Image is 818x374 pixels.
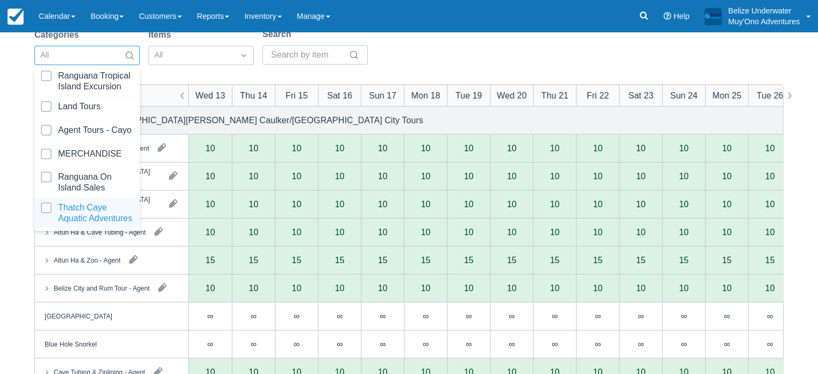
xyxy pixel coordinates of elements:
[318,330,361,358] div: ∞
[628,89,653,102] div: Sat 23
[456,89,482,102] div: Tue 19
[550,200,560,208] div: 10
[724,312,730,320] div: ∞
[767,340,773,348] div: ∞
[249,172,259,180] div: 10
[335,256,345,264] div: 15
[249,284,259,292] div: 10
[205,200,215,208] div: 10
[638,312,644,320] div: ∞
[271,45,346,65] input: Search by item
[232,163,275,190] div: 10
[765,228,775,236] div: 10
[638,340,644,348] div: ∞
[679,144,689,152] div: 10
[286,89,308,102] div: Fri 15
[595,312,601,320] div: ∞
[124,50,135,61] span: Search
[722,200,732,208] div: 10
[636,144,646,152] div: 10
[533,302,576,330] div: ∞
[576,302,619,330] div: ∞
[765,284,775,292] div: 10
[679,228,689,236] div: 10
[337,312,343,320] div: ∞
[593,256,603,264] div: 15
[464,200,474,208] div: 10
[189,330,232,358] div: ∞
[767,312,773,320] div: ∞
[421,256,431,264] div: 15
[292,228,302,236] div: 10
[748,190,791,218] div: 10
[541,89,568,102] div: Thu 21
[292,144,302,152] div: 10
[378,228,388,236] div: 10
[662,302,705,330] div: ∞
[722,144,732,152] div: 10
[728,16,800,27] p: Muy'Ono Adventures
[679,284,689,292] div: 10
[636,228,646,236] div: 10
[251,312,257,320] div: ∞
[464,144,474,152] div: 10
[292,256,302,264] div: 15
[619,330,662,358] div: ∞
[550,144,560,152] div: 10
[466,340,472,348] div: ∞
[636,200,646,208] div: 10
[705,163,748,190] div: 10
[724,340,730,348] div: ∞
[636,256,646,264] div: 15
[292,200,302,208] div: 10
[369,89,396,102] div: Sun 17
[189,190,232,218] div: 10
[507,228,517,236] div: 10
[507,144,517,152] div: 10
[195,89,225,102] div: Wed 13
[404,190,447,218] div: 10
[681,312,687,320] div: ∞
[45,339,97,349] div: Blue Hole Snorkel
[54,227,146,237] div: Altun Ha & Cave Tubing - Agent
[205,228,215,236] div: 10
[421,284,431,292] div: 10
[593,284,603,292] div: 10
[722,284,732,292] div: 10
[681,340,687,348] div: ∞
[748,163,791,190] div: 10
[361,190,404,218] div: 10
[673,12,689,20] span: Help
[533,330,576,358] div: ∞
[705,8,722,25] img: A19
[232,302,275,330] div: ∞
[411,89,440,102] div: Mon 18
[378,172,388,180] div: 10
[423,340,429,348] div: ∞
[205,172,215,180] div: 10
[664,12,671,20] i: Help
[490,302,533,330] div: ∞
[497,89,527,102] div: Wed 20
[361,163,404,190] div: 10
[490,190,533,218] div: 10
[232,190,275,218] div: 10
[421,200,431,208] div: 10
[335,200,345,208] div: 10
[587,89,609,102] div: Fri 22
[765,144,775,152] div: 10
[421,228,431,236] div: 10
[294,312,300,320] div: ∞
[205,284,215,292] div: 10
[249,144,259,152] div: 10
[238,50,249,61] span: Dropdown icon
[507,172,517,180] div: 10
[275,302,318,330] div: ∞
[464,228,474,236] div: 10
[593,172,603,180] div: 10
[249,228,259,236] div: 10
[722,228,732,236] div: 10
[148,29,175,41] label: Items
[205,144,215,152] div: 10
[464,256,474,264] div: 15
